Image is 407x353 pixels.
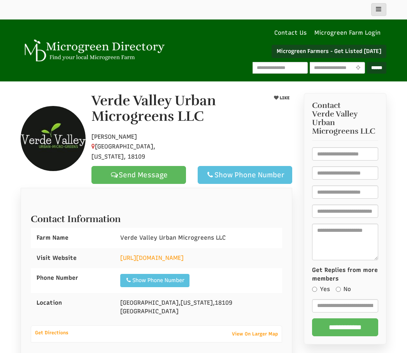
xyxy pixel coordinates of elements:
[120,234,226,241] span: Verde Valley Urban Microgreens LLC
[181,299,213,306] span: [US_STATE]
[215,299,232,306] span: 18109
[336,285,351,293] label: No
[31,210,282,224] h2: Contact Information
[91,166,186,184] a: Send Message
[312,285,330,293] label: Yes
[31,248,114,268] div: Visit Website
[114,293,282,321] div: , , [GEOGRAPHIC_DATA]
[272,45,386,58] a: Microgreen Farmers - Get Listed [DATE]
[271,93,292,103] button: LIKE
[312,110,379,136] span: Verde Valley Urban Microgreens LLC
[314,29,384,37] a: Microgreen Farm Login
[91,143,155,160] span: [GEOGRAPHIC_DATA], [US_STATE], 18109
[125,277,184,284] div: Show Phone Number
[278,95,289,101] span: LIKE
[21,39,166,62] img: Microgreen Directory
[31,228,114,248] div: Farm Name
[312,287,317,292] input: Yes
[336,287,341,292] input: No
[204,170,286,180] div: Show Phone Number
[120,254,184,261] a: [URL][DOMAIN_NAME]
[91,133,137,140] span: [PERSON_NAME]
[91,93,263,124] h1: Verde Valley Urban Microgreens LLC
[270,29,311,37] a: Contact Us
[120,299,179,306] span: [GEOGRAPHIC_DATA]
[312,266,379,283] label: Get Replies from more members
[228,328,282,339] a: View On Larger Map
[371,3,386,16] button: main_menu
[21,106,86,171] img: Contact Verde Valley Urban Microgreens LLC
[312,101,379,136] h3: Contact
[354,65,362,71] i: Use Current Location
[31,268,114,288] div: Phone Number
[31,328,72,337] a: Get Directions
[31,293,114,313] div: Location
